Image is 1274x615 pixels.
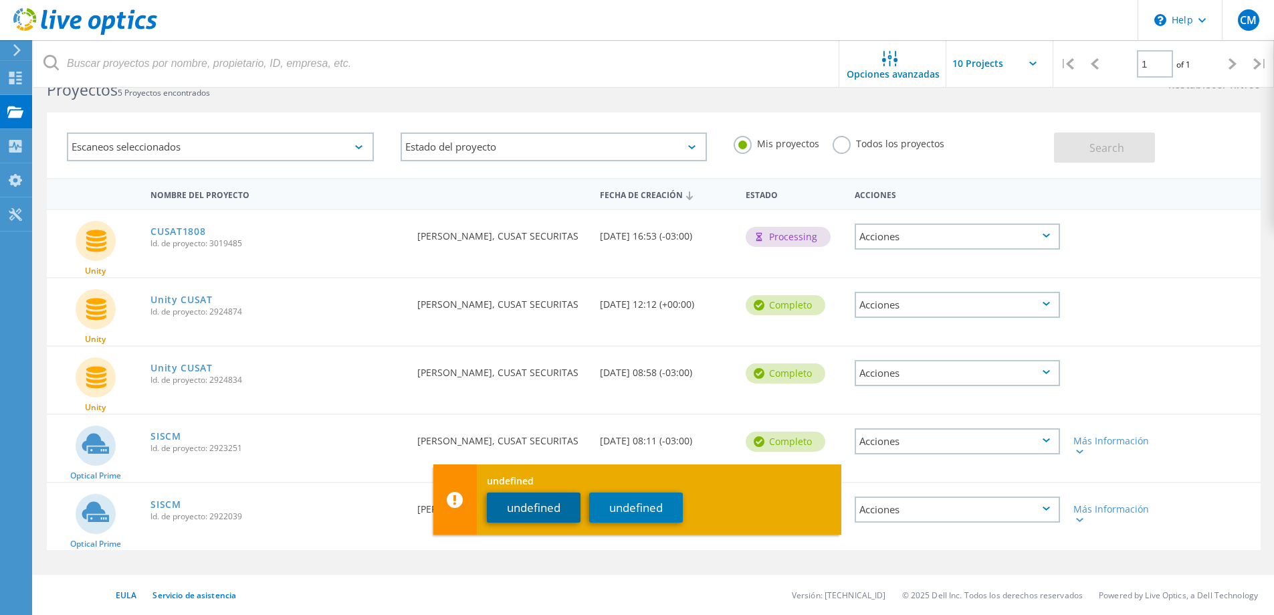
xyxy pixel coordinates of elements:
a: CUSAT1808 [150,227,205,236]
span: Opciones avanzadas [847,70,940,79]
div: completo [746,432,825,452]
span: Unity [85,404,106,412]
div: [DATE] 12:12 (+00:00) [593,278,739,323]
a: SISCM [150,500,181,509]
div: Acciones [855,497,1060,523]
div: [PERSON_NAME], CUSAT SECURITAS [411,483,593,527]
div: Estado [739,181,848,206]
div: Fecha de creación [593,181,739,207]
a: EULA [116,590,136,601]
a: Unity CUSAT [150,295,213,304]
span: undefined [487,476,829,486]
span: 5 Proyectos encontrados [118,87,210,98]
div: [PERSON_NAME], CUSAT SECURITAS [411,278,593,323]
span: Id. de proyecto: 2923251 [150,444,404,452]
input: Buscar proyectos por nombre, propietario, ID, empresa, etc. [33,40,840,87]
div: | [1247,40,1274,88]
span: Unity [85,335,106,343]
div: [DATE] 16:53 (-03:00) [593,210,739,254]
li: © 2025 Dell Inc. Todos los derechos reservados [902,590,1083,601]
div: Acciones [855,428,1060,454]
label: Todos los proyectos [833,136,944,149]
div: Acciones [855,292,1060,318]
div: [DATE] 08:11 (-03:00) [593,415,739,459]
div: Escaneos seleccionados [67,133,374,161]
span: Search [1089,141,1124,155]
div: Processing [746,227,831,247]
div: completo [746,295,825,315]
div: Acciones [855,360,1060,386]
span: Id. de proyecto: 2924834 [150,376,404,384]
button: Search [1054,133,1155,163]
button: undefined [589,493,683,523]
div: [PERSON_NAME], CUSAT SECURITAS [411,347,593,391]
a: Servicio de asistencia [152,590,236,601]
div: [PERSON_NAME], CUSAT SECURITAS [411,210,593,254]
a: SISCM [150,432,181,441]
a: Live Optics Dashboard [13,28,157,37]
button: undefined [487,493,580,523]
span: of 1 [1176,59,1190,70]
span: Id. de proyecto: 2922039 [150,513,404,521]
span: CM [1240,15,1257,25]
label: Mis proyectos [734,136,819,149]
span: Id. de proyecto: 2924874 [150,308,404,316]
li: Powered by Live Optics, a Dell Technology [1099,590,1258,601]
span: Optical Prime [70,540,121,548]
li: Versión: [TECHNICAL_ID] [792,590,886,601]
span: Unity [85,267,106,275]
div: Acciones [848,181,1067,206]
svg: \n [1154,14,1166,26]
div: Estado del proyecto [401,133,708,161]
span: Id. de proyecto: 3019485 [150,240,404,248]
div: Acciones [855,224,1060,250]
div: | [1053,40,1081,88]
div: completo [746,363,825,383]
div: [PERSON_NAME], CUSAT SECURITAS [411,415,593,459]
div: Nombre del proyecto [144,181,411,206]
div: Más Información [1073,505,1157,523]
div: [DATE] 08:58 (-03:00) [593,347,739,391]
div: Más Información [1073,436,1157,455]
span: Optical Prime [70,472,121,480]
a: Unity CUSAT [150,363,213,373]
